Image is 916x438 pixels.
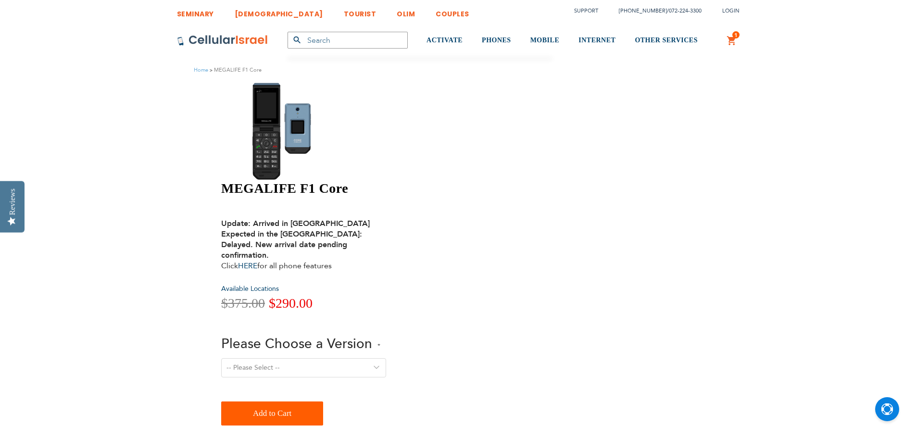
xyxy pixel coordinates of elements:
a: Support [574,7,598,14]
a: TOURIST [344,2,376,20]
strong: Update: Arrived in [GEOGRAPHIC_DATA] Expected in the [GEOGRAPHIC_DATA]: Delayed. New arrival date... [221,218,370,261]
a: COUPLES [436,2,469,20]
a: [DEMOGRAPHIC_DATA] [235,2,323,20]
a: 1 [727,35,737,47]
a: 072-224-3300 [669,7,702,14]
span: INTERNET [578,37,615,44]
a: Available Locations [221,284,279,293]
a: [PHONE_NUMBER] [619,7,667,14]
button: Add to Cart [221,401,323,425]
a: OLIM [397,2,415,20]
a: SEMINARY [177,2,214,20]
img: MEGALIFE F1 Core [221,82,361,180]
div: Click for all phone features [221,208,370,271]
h1: MEGALIFE F1 Core [221,180,558,197]
a: MOBILE [530,23,560,59]
a: INTERNET [578,23,615,59]
span: MOBILE [530,37,560,44]
span: PHONES [482,37,511,44]
a: PHONES [482,23,511,59]
a: Home [194,66,208,74]
li: / [609,4,702,18]
span: Login [722,7,740,14]
span: Add to Cart [253,404,291,423]
span: OTHER SERVICES [635,37,698,44]
span: ACTIVATE [427,37,463,44]
span: $375.00 [221,296,265,311]
span: 1 [734,31,738,39]
div: Reviews [8,188,17,215]
a: OTHER SERVICES [635,23,698,59]
a: ACTIVATE [427,23,463,59]
a: HERE [238,261,257,271]
input: Search [288,32,408,49]
li: MEGALIFE F1 Core [208,65,262,75]
span: Please Choose a Version [221,335,372,353]
span: $290.00 [269,296,313,311]
img: Cellular Israel Logo [177,35,268,46]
